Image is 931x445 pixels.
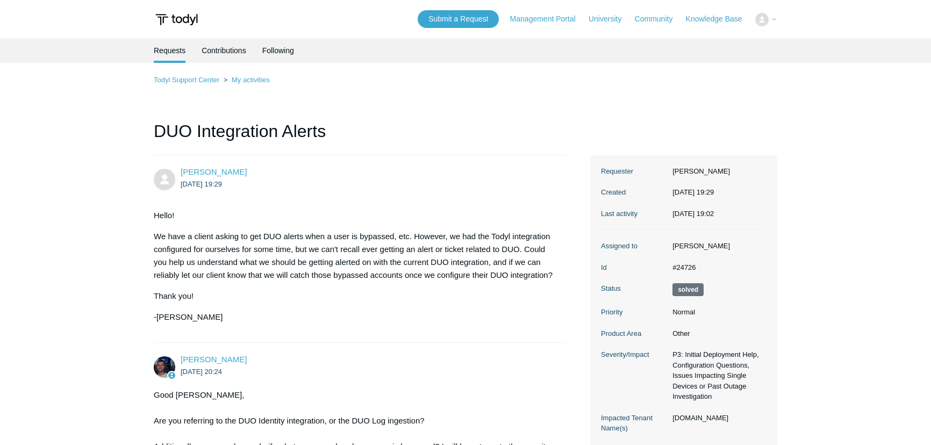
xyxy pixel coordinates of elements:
[418,10,499,28] a: Submit a Request
[154,209,555,222] p: Hello!
[181,368,222,376] time: 2025-05-06T20:24:06Z
[181,167,247,176] a: [PERSON_NAME]
[601,283,667,294] dt: Status
[232,76,270,84] a: My activities
[601,349,667,360] dt: Severity/Impact
[601,209,667,219] dt: Last activity
[221,76,270,84] li: My activities
[181,180,222,188] time: 2025-05-06T19:29:08Z
[181,355,247,364] a: [PERSON_NAME]
[667,307,767,318] dd: Normal
[667,328,767,339] dd: Other
[154,10,199,30] img: Todyl Support Center Help Center home page
[672,283,704,296] span: This request has been solved
[154,118,565,155] h1: DUO Integration Alerts
[601,166,667,177] dt: Requester
[601,413,667,434] dt: Impacted Tenant Name(s)
[672,210,714,218] time: 2025-09-07T19:02:25+00:00
[667,241,767,252] dd: [PERSON_NAME]
[667,413,767,424] dd: [DOMAIN_NAME]
[154,290,555,303] p: Thank you!
[510,13,586,25] a: Management Portal
[262,38,294,63] a: Following
[181,167,247,176] span: Josian Lugo
[181,355,247,364] span: Connor Davis
[202,38,246,63] a: Contributions
[601,187,667,198] dt: Created
[635,13,684,25] a: Community
[667,349,767,402] dd: P3: Initial Deployment Help, Configuration Questions, Issues Impacting Single Devices or Past Out...
[667,166,767,177] dd: [PERSON_NAME]
[589,13,632,25] a: University
[601,307,667,318] dt: Priority
[154,76,219,84] a: Todyl Support Center
[601,262,667,273] dt: Id
[601,241,667,252] dt: Assigned to
[154,230,555,282] p: We have a client asking to get DUO alerts when a user is bypassed, etc. However, we had the Todyl...
[154,76,221,84] li: Todyl Support Center
[601,328,667,339] dt: Product Area
[672,188,714,196] time: 2025-05-06T19:29:08+00:00
[686,13,753,25] a: Knowledge Base
[154,38,185,63] li: Requests
[154,311,555,324] p: -[PERSON_NAME]
[667,262,767,273] dd: #24726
